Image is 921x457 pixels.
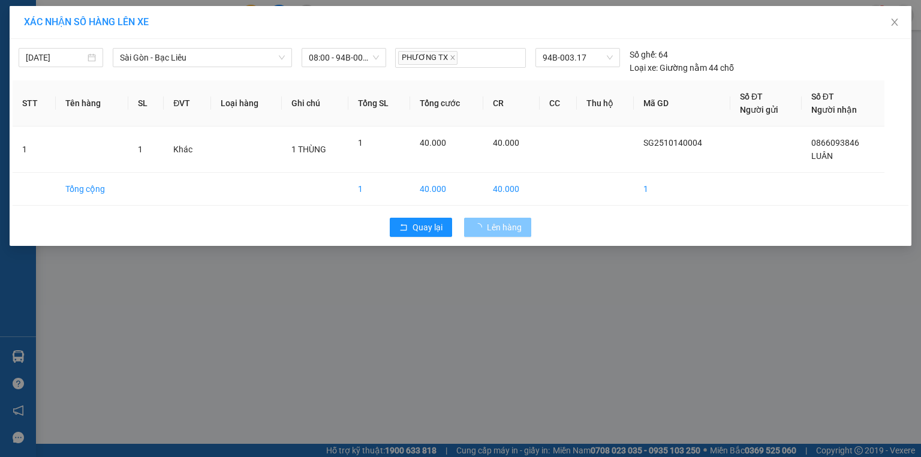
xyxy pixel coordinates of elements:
[420,138,446,148] span: 40.000
[483,173,540,206] td: 40.000
[540,80,577,127] th: CC
[630,61,658,74] span: Loại xe:
[577,80,634,127] th: Thu hộ
[24,16,149,28] span: XÁC NHẬN SỐ HÀNG LÊN XE
[56,173,128,206] td: Tổng cộng
[278,54,285,61] span: down
[878,6,911,40] button: Close
[643,138,702,148] span: SG2510140004
[164,127,211,173] td: Khác
[26,51,85,64] input: 14/10/2025
[410,80,483,127] th: Tổng cước
[543,49,612,67] span: 94B-003.17
[69,8,159,23] b: Nhà Xe Hà My
[740,105,778,115] span: Người gửi
[358,138,363,148] span: 1
[450,55,456,61] span: close
[811,138,859,148] span: 0866093846
[413,221,443,234] span: Quay lại
[630,61,734,74] div: Giường nằm 44 chỗ
[138,145,143,154] span: 1
[398,51,458,65] span: PHƯƠNG TX
[120,49,285,67] span: Sài Gòn - Bạc Liêu
[811,105,857,115] span: Người nhận
[5,26,228,41] li: 995 [PERSON_NAME]
[464,218,531,237] button: Lên hàng
[630,48,668,61] div: 64
[634,173,730,206] td: 1
[474,223,487,231] span: loading
[5,75,208,95] b: GỬI : [GEOGRAPHIC_DATA]
[211,80,281,127] th: Loại hàng
[740,92,763,101] span: Số ĐT
[164,80,211,127] th: ĐVT
[390,218,452,237] button: rollbackQuay lại
[348,173,410,206] td: 1
[811,151,833,161] span: LUÂN
[282,80,348,127] th: Ghi chú
[399,223,408,233] span: rollback
[410,173,483,206] td: 40.000
[309,49,379,67] span: 08:00 - 94B-003.17
[13,80,56,127] th: STT
[56,80,128,127] th: Tên hàng
[348,80,410,127] th: Tổng SL
[487,221,522,234] span: Lên hàng
[13,127,56,173] td: 1
[5,41,228,56] li: 0946 508 595
[634,80,730,127] th: Mã GD
[483,80,540,127] th: CR
[69,29,79,38] span: environment
[811,92,834,101] span: Số ĐT
[493,138,519,148] span: 40.000
[291,145,326,154] span: 1 THÙNG
[128,80,164,127] th: SL
[69,44,79,53] span: phone
[630,48,657,61] span: Số ghế:
[890,17,899,27] span: close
